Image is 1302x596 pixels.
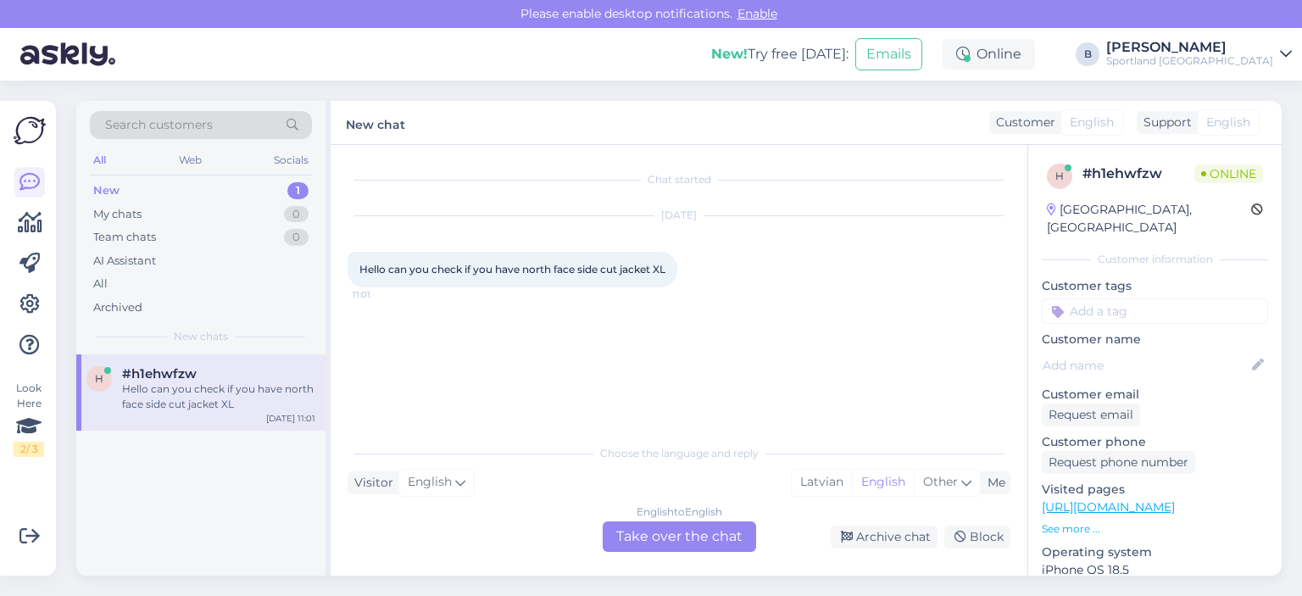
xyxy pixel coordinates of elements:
p: Visited pages [1042,481,1268,499]
div: AI Assistant [93,253,156,270]
div: Archive chat [831,526,938,549]
span: English [1070,114,1114,131]
span: #h1ehwfzw [122,366,197,382]
div: Customer [989,114,1055,131]
div: All [93,276,108,292]
div: Team chats [93,229,156,246]
div: Take over the chat [603,521,756,552]
div: Request phone number [1042,451,1195,474]
div: Customer information [1042,252,1268,267]
div: All [90,149,109,171]
p: See more ... [1042,521,1268,537]
div: Try free [DATE]: [711,44,849,64]
span: 11:01 [353,288,416,301]
div: New [93,182,120,199]
div: [GEOGRAPHIC_DATA], [GEOGRAPHIC_DATA] [1047,201,1251,237]
div: 0 [284,229,309,246]
div: Archived [93,299,142,316]
div: 1 [287,182,309,199]
p: Customer name [1042,331,1268,348]
div: B [1076,42,1099,66]
span: Hello can you check if you have north face side cut jacket XL [359,263,665,276]
div: Look Here [14,381,44,457]
input: Add a tag [1042,298,1268,324]
div: # h1ehwfzw [1082,164,1194,184]
div: Request email [1042,404,1140,426]
button: Emails [855,38,922,70]
div: Socials [270,149,312,171]
div: Web [175,149,205,171]
span: English [408,473,452,492]
span: English [1206,114,1250,131]
p: Customer tags [1042,277,1268,295]
div: [DATE] [348,208,1010,223]
a: [PERSON_NAME]Sportland [GEOGRAPHIC_DATA] [1106,41,1292,68]
div: Me [981,474,1005,492]
p: Customer phone [1042,433,1268,451]
div: [DATE] 11:01 [266,412,315,425]
div: Support [1137,114,1192,131]
span: h [95,372,103,385]
div: 0 [284,206,309,223]
span: New chats [174,329,228,344]
div: Sportland [GEOGRAPHIC_DATA] [1106,54,1273,68]
span: Enable [732,6,782,21]
input: Add name [1043,356,1249,375]
span: Search customers [105,116,213,134]
p: Operating system [1042,543,1268,561]
div: Visitor [348,474,393,492]
div: Choose the language and reply [348,446,1010,461]
div: 2 / 3 [14,442,44,457]
div: Online [943,39,1035,70]
span: h [1055,170,1064,182]
a: [URL][DOMAIN_NAME] [1042,499,1175,515]
span: Other [923,474,958,489]
div: My chats [93,206,142,223]
div: Hello can you check if you have north face side cut jacket XL [122,382,315,412]
div: English [852,470,914,495]
div: English to English [637,504,722,520]
p: Customer email [1042,386,1268,404]
div: Chat started [348,172,1010,187]
div: [PERSON_NAME] [1106,41,1273,54]
p: iPhone OS 18.5 [1042,561,1268,579]
img: Askly Logo [14,114,46,147]
div: Latvian [792,470,852,495]
div: Block [944,526,1010,549]
label: New chat [346,111,405,134]
span: Online [1194,164,1263,183]
b: New! [711,46,748,62]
